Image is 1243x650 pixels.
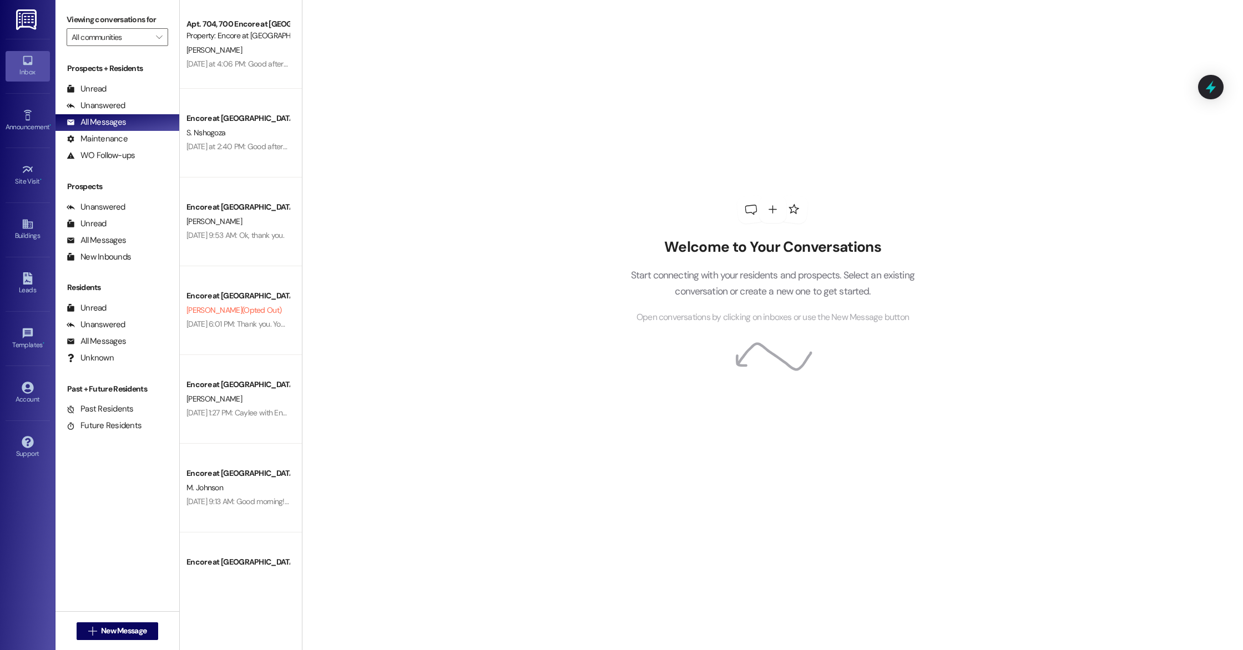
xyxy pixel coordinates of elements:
div: [DATE] 6:01 PM: Thank you. You will no longer receive texts from this thread. Please reply with '... [186,319,733,329]
div: Past + Future Residents [55,383,179,395]
div: Prospects [55,181,179,192]
h2: Welcome to Your Conversations [614,238,931,256]
div: [DATE] 9:53 AM: Ok, thank you. [186,230,284,240]
a: Buildings [6,215,50,245]
div: Unanswered [67,319,125,331]
a: Leads [6,269,50,299]
span: [PERSON_NAME] [186,394,242,404]
p: Start connecting with your residents and prospects. Select an existing conversation or create a n... [614,267,931,299]
div: Unanswered [67,100,125,111]
div: Unknown [67,352,114,364]
a: Account [6,378,50,408]
div: Encore at [GEOGRAPHIC_DATA] [186,556,289,568]
div: Unread [67,83,107,95]
div: Encore at [GEOGRAPHIC_DATA] [186,290,289,302]
a: Templates • [6,324,50,354]
div: Prospects + Residents [55,63,179,74]
a: Support [6,433,50,463]
span: • [43,339,44,347]
span: New Message [101,625,146,637]
div: [DATE] at 4:06 PM: Good afternoon, this is just a friendly reminder to please register your furry... [186,59,926,69]
div: Encore at [GEOGRAPHIC_DATA] [186,201,289,213]
div: Unread [67,218,107,230]
div: All Messages [67,336,126,347]
div: [DATE] 1:27 PM: Caylee with Encore [186,408,297,418]
div: Past Residents [67,403,134,415]
span: • [49,121,51,129]
div: Maintenance [67,133,128,145]
input: All communities [72,28,150,46]
div: Encore at [GEOGRAPHIC_DATA] [186,379,289,390]
i:  [88,627,97,636]
button: New Message [77,622,159,640]
span: M. Johnson [186,483,223,492]
span: Open conversations by clicking on inboxes or use the New Message button [636,311,909,324]
div: Encore at [GEOGRAPHIC_DATA] [186,468,289,479]
span: [PERSON_NAME] [186,216,242,226]
div: Future Residents [67,420,142,431]
div: All Messages [67,235,126,246]
div: Apt. 704, 700 Encore at [GEOGRAPHIC_DATA] [186,18,289,30]
img: ResiDesk Logo [16,9,39,30]
span: [PERSON_NAME] [186,45,242,55]
span: [PERSON_NAME] (Opted Out) [186,305,281,315]
a: Inbox [6,51,50,81]
div: Unanswered [67,201,125,213]
span: [PERSON_NAME] [186,571,242,581]
div: Residents [55,282,179,293]
div: New Inbounds [67,251,131,263]
div: All Messages [67,116,126,128]
span: • [40,176,42,184]
a: Site Visit • [6,160,50,190]
i:  [156,33,162,42]
span: S. Nshogoza [186,128,225,138]
label: Viewing conversations for [67,11,168,28]
div: Encore at [GEOGRAPHIC_DATA] [186,113,289,124]
div: WO Follow-ups [67,150,135,161]
div: Property: Encore at [GEOGRAPHIC_DATA] [186,30,289,42]
div: Unread [67,302,107,314]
